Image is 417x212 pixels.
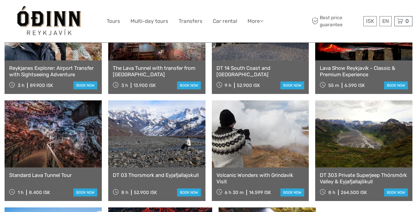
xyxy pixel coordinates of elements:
a: Multi-day tours [130,17,168,26]
span: 6 h 30 m [225,190,244,195]
span: 9 h [225,83,231,88]
a: book now [177,189,201,196]
a: book now [177,81,201,89]
a: book now [73,189,97,196]
span: 8 h [328,190,335,195]
div: 89.900 ISK [30,83,53,88]
a: Tours [107,17,120,26]
span: 3 h [121,83,128,88]
a: book now [384,81,408,89]
a: Transfers [179,17,202,26]
a: Reykjanes Explorer: Airport Transfer with Sightseeing Adventure [9,65,97,77]
p: We're away right now. Please check back later! [9,11,69,16]
a: The Lava Tunnel with transfer from [GEOGRAPHIC_DATA] [113,65,201,77]
span: ISK [366,18,374,24]
a: Volcanic Wonders with Grindavik Visit [216,172,305,185]
div: 13.900 ISK [134,83,156,88]
a: DT 303 Private Superjeep Thórsmörk Valley & Eyjafjallajökull [320,172,408,185]
a: book now [280,81,304,89]
span: 55 m [328,83,339,88]
div: EN [380,16,392,26]
span: 0 [405,18,410,24]
a: Lava Show Reykjavík - Classic & Premium Experience [320,65,408,77]
span: Best price guarantee [311,14,362,28]
a: book now [73,81,97,89]
button: Open LiveChat chat widget [70,9,77,17]
div: 14.599 ISK [249,190,271,195]
a: book now [280,189,304,196]
div: 264.500 ISK [341,190,367,195]
span: 3 h [18,83,24,88]
a: book now [384,189,408,196]
a: Standard Lava Tunnel Tour [9,172,97,178]
a: DT 03 Thorsmork and Eyjafjallajokull [113,172,201,178]
div: 6.590 ISK [344,83,365,88]
a: Car rental [213,17,237,26]
span: 1 h [18,190,23,195]
div: 52.900 ISK [134,190,157,195]
span: 8 h [121,190,128,195]
div: 52.900 ISK [237,83,260,88]
img: General Info: [16,5,82,38]
a: DT 14 South Coast and [GEOGRAPHIC_DATA] [216,65,305,77]
div: 8.400 ISK [29,190,50,195]
a: More [248,17,263,26]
